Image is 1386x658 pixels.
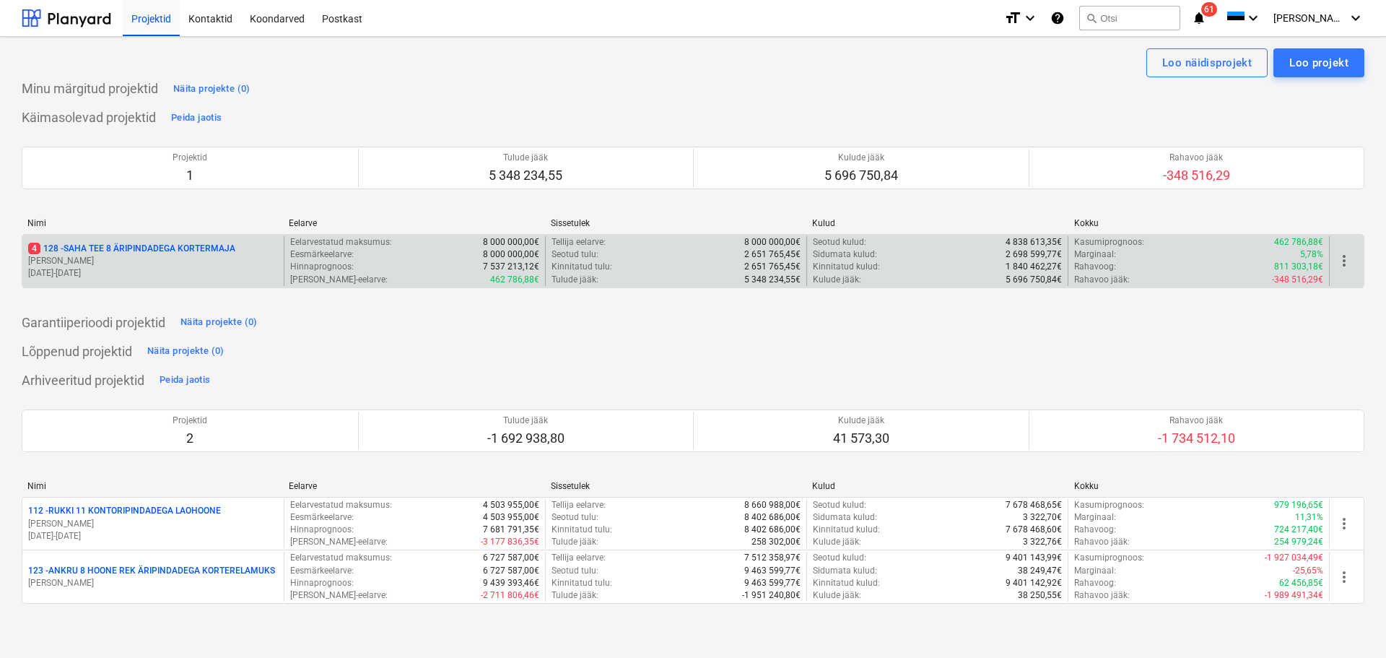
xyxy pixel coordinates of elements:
[28,530,278,542] p: [DATE] - [DATE]
[1314,589,1386,658] div: Vestlusvidin
[552,536,598,548] p: Tulude jääk :
[1074,248,1116,261] p: Marginaal :
[170,77,254,100] button: Näita projekte (0)
[1201,2,1217,17] span: 61
[744,565,801,577] p: 9 463 599,77€
[28,505,278,542] div: 112 -RUKKI 11 KONTORIPINDADEGA LAOHOONE[PERSON_NAME][DATE]-[DATE]
[290,236,392,248] p: Eelarvestatud maksumus :
[28,243,235,255] p: 128 - SAHA TEE 8 ÄRIPINDADEGA KORTERMAJA
[1074,511,1116,524] p: Marginaal :
[28,255,278,267] p: [PERSON_NAME]
[28,518,278,530] p: [PERSON_NAME]
[1004,9,1021,27] i: format_size
[813,236,866,248] p: Seotud kulud :
[1295,511,1323,524] p: 11,31%
[552,565,598,577] p: Seotud tulu :
[490,274,539,286] p: 462 786,88€
[1158,430,1235,447] p: -1 734 512,10
[1279,577,1323,589] p: 62 456,85€
[1050,9,1065,27] i: Abikeskus
[1006,274,1062,286] p: 5 696 750,84€
[1079,6,1180,30] button: Otsi
[552,524,612,536] p: Kinnitatud tulu :
[833,415,889,427] p: Kulude jääk
[289,218,539,228] div: Eelarve
[1086,12,1097,24] span: search
[28,243,278,280] div: 4128 -SAHA TEE 8 ÄRIPINDADEGA KORTERMAJA[PERSON_NAME][DATE]-[DATE]
[1074,536,1130,548] p: Rahavoo jääk :
[28,577,278,589] p: [PERSON_NAME]
[1074,274,1130,286] p: Rahavoo jääk :
[483,248,539,261] p: 8 000 000,00€
[27,481,277,491] div: Nimi
[813,565,877,577] p: Sidumata kulud :
[177,311,261,334] button: Näita projekte (0)
[1074,552,1144,564] p: Kasumiprognoos :
[1245,9,1262,27] i: keyboard_arrow_down
[552,589,598,602] p: Tulude jääk :
[813,274,861,286] p: Kulude jääk :
[1274,236,1323,248] p: 462 786,88€
[481,536,539,548] p: -3 177 836,35€
[173,152,207,164] p: Projektid
[1272,274,1323,286] p: -348 516,29€
[742,589,801,602] p: -1 951 240,80€
[290,565,354,577] p: Eesmärkeelarve :
[483,236,539,248] p: 8 000 000,00€
[552,261,612,273] p: Kinnitatud tulu :
[173,415,207,427] p: Projektid
[1347,9,1364,27] i: keyboard_arrow_down
[1274,499,1323,511] p: 979 196,65€
[744,552,801,564] p: 7 512 358,97€
[28,243,40,254] span: 4
[1074,261,1116,273] p: Rahavoog :
[483,261,539,273] p: 7 537 213,12€
[813,536,861,548] p: Kulude jääk :
[28,267,278,280] p: [DATE] - [DATE]
[813,577,880,589] p: Kinnitatud kulud :
[167,106,225,129] button: Peida jaotis
[144,340,228,363] button: Näita projekte (0)
[1074,565,1116,577] p: Marginaal :
[483,552,539,564] p: 6 727 587,00€
[156,369,214,392] button: Peida jaotis
[173,430,207,447] p: 2
[744,577,801,589] p: 9 463 599,77€
[483,499,539,511] p: 4 503 955,00€
[1192,9,1206,27] i: notifications
[813,511,877,524] p: Sidumata kulud :
[27,218,277,228] div: Nimi
[1335,568,1353,586] span: more_vert
[290,499,392,511] p: Eelarvestatud maksumus :
[552,577,612,589] p: Kinnitatud tulu :
[1074,589,1130,602] p: Rahavoo jääk :
[551,218,801,228] div: Sissetulek
[1006,577,1062,589] p: 9 401 142,92€
[1006,248,1062,261] p: 2 698 599,77€
[171,110,222,126] div: Peida jaotis
[744,524,801,536] p: 8 402 686,00€
[483,524,539,536] p: 7 681 791,35€
[1074,236,1144,248] p: Kasumiprognoos :
[290,524,354,536] p: Hinnaprognoos :
[1006,524,1062,536] p: 7 678 468,60€
[1074,577,1116,589] p: Rahavoog :
[483,577,539,589] p: 9 439 393,46€
[173,81,250,98] div: Näita projekte (0)
[22,343,132,360] p: Lõppenud projektid
[824,152,898,164] p: Kulude jääk
[813,248,877,261] p: Sidumata kulud :
[1293,565,1323,577] p: -25,65%
[1158,415,1235,427] p: Rahavoo jääk
[744,261,801,273] p: 2 651 765,45€
[483,565,539,577] p: 6 727 587,00€
[744,236,801,248] p: 8 000 000,00€
[160,372,210,389] div: Peida jaotis
[290,536,388,548] p: [PERSON_NAME]-eelarve :
[1074,499,1144,511] p: Kasumiprognoos :
[812,481,1062,491] div: Kulud
[483,511,539,524] p: 4 503 955,00€
[813,261,880,273] p: Kinnitatud kulud :
[290,261,354,273] p: Hinnaprognoos :
[813,524,880,536] p: Kinnitatud kulud :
